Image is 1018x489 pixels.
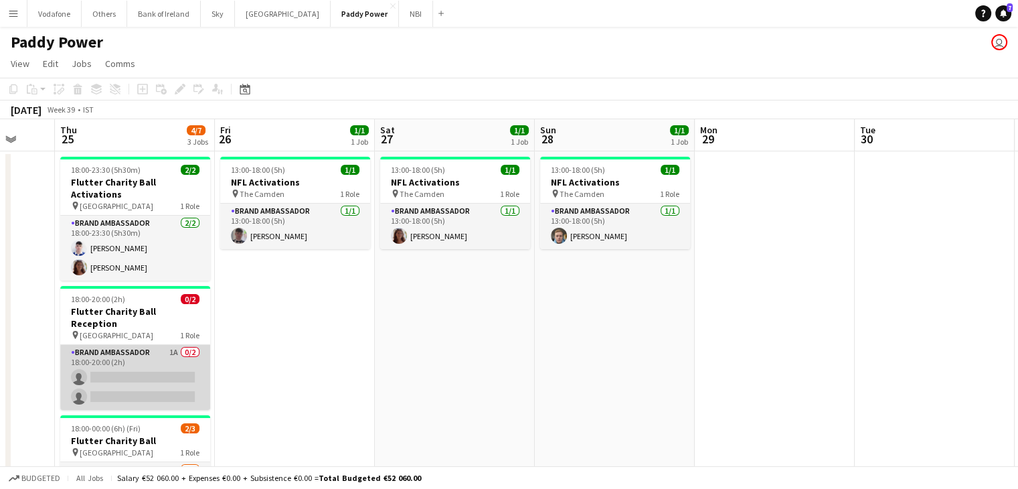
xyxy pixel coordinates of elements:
[58,131,77,147] span: 25
[181,294,199,304] span: 0/2
[235,1,331,27] button: [GEOGRAPHIC_DATA]
[380,204,530,249] app-card-role: Brand Ambassador1/113:00-18:00 (5h)[PERSON_NAME]
[21,474,60,483] span: Budgeted
[11,58,29,70] span: View
[60,157,210,281] app-job-card: 18:00-23:30 (5h30m)2/2Flutter Charity Ball Activations [GEOGRAPHIC_DATA]1 RoleBrand Ambassador2/2...
[80,201,153,211] span: [GEOGRAPHIC_DATA]
[11,32,103,52] h1: Paddy Power
[399,1,433,27] button: NBI
[670,125,689,135] span: 1/1
[71,165,141,175] span: 18:00-23:30 (5h30m)
[671,137,688,147] div: 1 Job
[400,189,444,199] span: The Camden
[319,473,421,483] span: Total Budgeted €52 060.00
[510,125,529,135] span: 1/1
[698,131,717,147] span: 29
[60,286,210,410] app-job-card: 18:00-20:00 (2h)0/2Flutter Charity Ball Reception [GEOGRAPHIC_DATA]1 RoleBrand Ambassador1A0/218:...
[540,124,556,136] span: Sun
[181,423,199,433] span: 2/3
[60,124,77,136] span: Thu
[60,305,210,330] h3: Flutter Charity Ball Reception
[181,165,199,175] span: 2/2
[44,104,78,115] span: Week 39
[220,124,231,136] span: Fri
[105,58,135,70] span: Comms
[60,345,210,410] app-card-role: Brand Ambassador1A0/218:00-20:00 (2h)
[220,176,370,188] h3: NFL Activations
[60,216,210,281] app-card-role: Brand Ambassador2/218:00-23:30 (5h30m)[PERSON_NAME][PERSON_NAME]
[331,1,399,27] button: Paddy Power
[341,165,359,175] span: 1/1
[350,125,369,135] span: 1/1
[860,124,875,136] span: Tue
[380,157,530,249] app-job-card: 13:00-18:00 (5h)1/1NFL Activations The Camden1 RoleBrand Ambassador1/113:00-18:00 (5h)[PERSON_NAME]
[218,131,231,147] span: 26
[180,201,199,211] span: 1 Role
[538,131,556,147] span: 28
[187,125,205,135] span: 4/7
[500,189,519,199] span: 1 Role
[27,1,82,27] button: Vodafone
[127,1,201,27] button: Bank of Ireland
[540,204,690,249] app-card-role: Brand Ambassador1/113:00-18:00 (5h)[PERSON_NAME]
[71,423,141,433] span: 18:00-00:00 (6h) (Fri)
[60,435,210,447] h3: Flutter Charity Ball
[351,137,368,147] div: 1 Job
[660,189,679,199] span: 1 Role
[540,157,690,249] app-job-card: 13:00-18:00 (5h)1/1NFL Activations The Camden1 RoleBrand Ambassador1/113:00-18:00 (5h)[PERSON_NAME]
[72,58,92,70] span: Jobs
[71,294,125,304] span: 18:00-20:00 (2h)
[100,55,141,72] a: Comms
[80,447,153,458] span: [GEOGRAPHIC_DATA]
[700,124,717,136] span: Mon
[74,473,106,483] span: All jobs
[117,473,421,483] div: Salary €52 060.00 + Expenses €0.00 + Subsistence €0.00 =
[380,124,395,136] span: Sat
[66,55,97,72] a: Jobs
[11,103,41,117] div: [DATE]
[7,471,62,486] button: Budgeted
[501,165,519,175] span: 1/1
[661,165,679,175] span: 1/1
[80,330,153,340] span: [GEOGRAPHIC_DATA]
[220,157,370,249] app-job-card: 13:00-18:00 (5h)1/1NFL Activations The Camden1 RoleBrand Ambassador1/113:00-18:00 (5h)[PERSON_NAME]
[83,104,94,115] div: IST
[43,58,58,70] span: Edit
[60,176,210,200] h3: Flutter Charity Ball Activations
[180,330,199,340] span: 1 Role
[340,189,359,199] span: 1 Role
[201,1,235,27] button: Sky
[1007,3,1013,12] span: 7
[995,5,1011,21] a: 7
[37,55,64,72] a: Edit
[540,176,690,188] h3: NFL Activations
[220,204,370,249] app-card-role: Brand Ambassador1/113:00-18:00 (5h)[PERSON_NAME]
[378,131,395,147] span: 27
[187,137,208,147] div: 3 Jobs
[391,165,445,175] span: 13:00-18:00 (5h)
[240,189,284,199] span: The Camden
[560,189,604,199] span: The Camden
[82,1,127,27] button: Others
[180,447,199,458] span: 1 Role
[511,137,528,147] div: 1 Job
[858,131,875,147] span: 30
[380,176,530,188] h3: NFL Activations
[991,34,1007,50] app-user-avatar: Katie Shovlin
[231,165,285,175] span: 13:00-18:00 (5h)
[5,55,35,72] a: View
[551,165,605,175] span: 13:00-18:00 (5h)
